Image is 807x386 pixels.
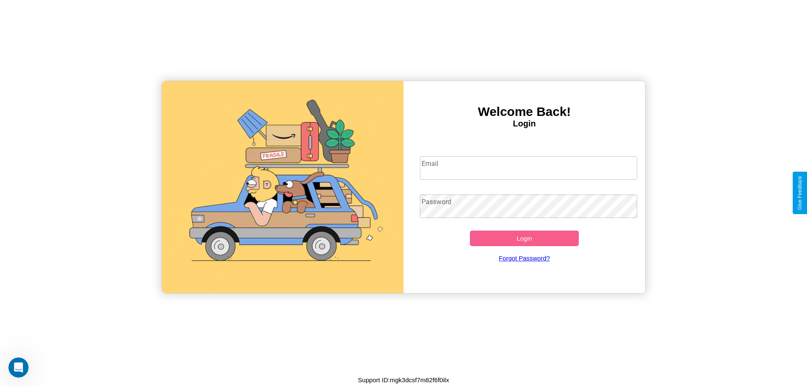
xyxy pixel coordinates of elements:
p: Support ID: mgk3dcsf7m82f6f0ilx [358,374,449,386]
button: Login [470,231,579,246]
h4: Login [403,119,645,129]
h3: Welcome Back! [403,105,645,119]
img: gif [162,81,403,293]
div: Give Feedback [797,176,803,210]
a: Forgot Password? [416,246,633,270]
iframe: Intercom live chat [8,357,29,378]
